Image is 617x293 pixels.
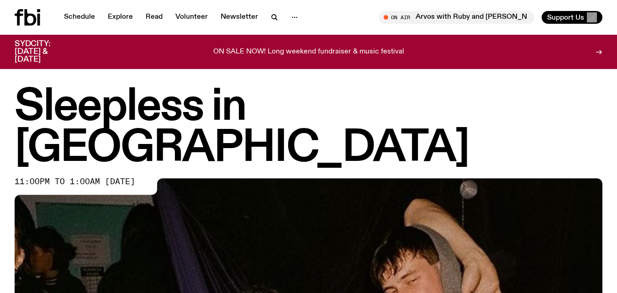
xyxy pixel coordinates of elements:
a: Newsletter [215,11,264,24]
span: Support Us [547,13,584,21]
a: Read [140,11,168,24]
a: Schedule [58,11,100,24]
p: ON SALE NOW! Long weekend fundraiser & music festival [213,48,404,56]
span: 11:00pm to 1:00am [DATE] [15,178,135,186]
a: Explore [102,11,138,24]
button: Support Us [542,11,602,24]
button: On AirArvos with Ruby and [PERSON_NAME] [379,11,534,24]
h3: SYDCITY: [DATE] & [DATE] [15,40,73,64]
h1: Sleepless in [GEOGRAPHIC_DATA] [15,87,602,169]
a: Volunteer [170,11,213,24]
